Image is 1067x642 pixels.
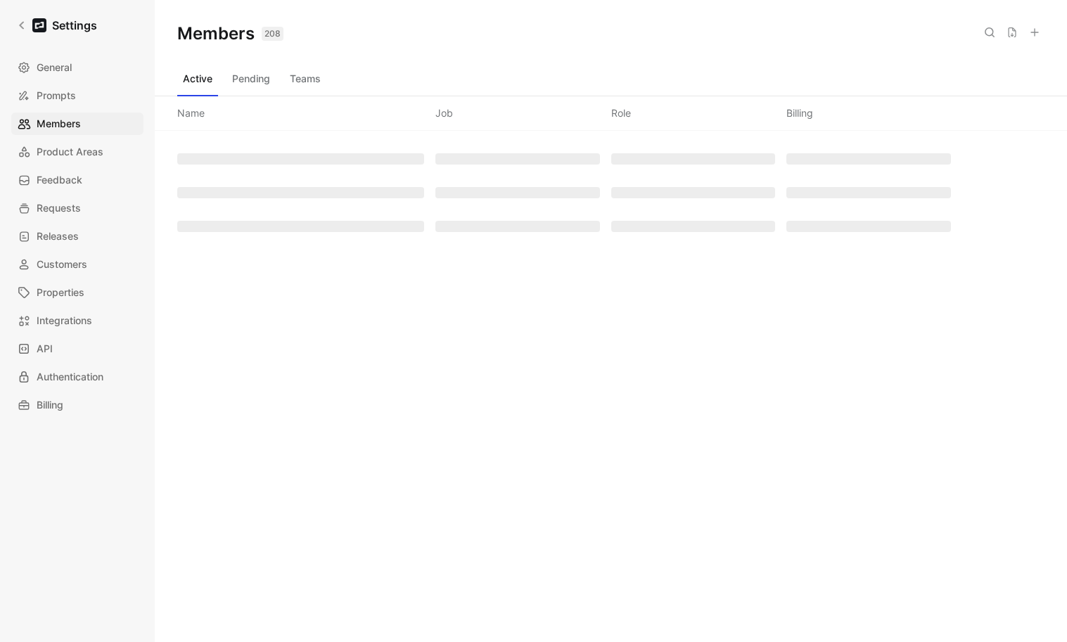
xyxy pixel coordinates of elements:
[11,338,143,360] a: API
[37,143,103,160] span: Product Areas
[37,200,81,217] span: Requests
[177,105,205,122] div: Name
[611,105,631,122] div: Role
[11,141,143,163] a: Product Areas
[11,197,143,219] a: Requests
[37,397,63,413] span: Billing
[11,309,143,332] a: Integrations
[11,394,143,416] a: Billing
[11,56,143,79] a: General
[37,368,103,385] span: Authentication
[177,23,283,45] h1: Members
[37,284,84,301] span: Properties
[37,59,72,76] span: General
[11,281,143,304] a: Properties
[37,115,81,132] span: Members
[11,225,143,248] a: Releases
[11,253,143,276] a: Customers
[52,17,97,34] h1: Settings
[786,105,813,122] div: Billing
[11,113,143,135] a: Members
[435,105,453,122] div: Job
[284,68,326,90] button: Teams
[37,228,79,245] span: Releases
[37,312,92,329] span: Integrations
[11,366,143,388] a: Authentication
[11,11,103,39] a: Settings
[37,87,76,104] span: Prompts
[37,340,53,357] span: API
[11,84,143,107] a: Prompts
[262,27,283,41] div: 208
[37,256,87,273] span: Customers
[37,172,82,188] span: Feedback
[11,169,143,191] a: Feedback
[226,68,276,90] button: Pending
[177,68,218,90] button: Active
